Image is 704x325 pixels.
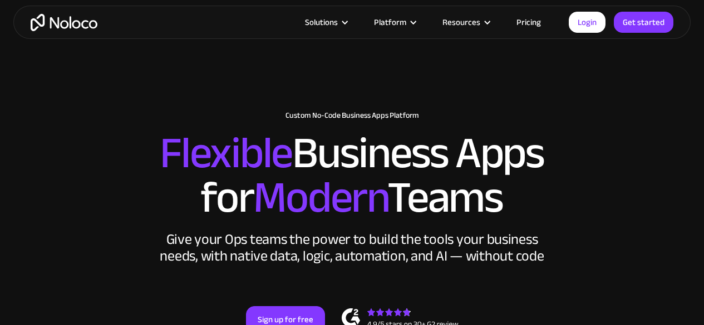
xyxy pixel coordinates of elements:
div: Solutions [291,15,360,29]
div: Platform [374,15,406,29]
div: Give your Ops teams the power to build the tools your business needs, with native data, logic, au... [157,231,547,264]
div: Resources [442,15,480,29]
a: Pricing [503,15,555,29]
h1: Custom No-Code Business Apps Platform [11,111,693,120]
span: Flexible [160,112,292,194]
a: Get started [614,12,673,33]
a: Login [569,12,605,33]
div: Platform [360,15,429,29]
div: Solutions [305,15,338,29]
div: Resources [429,15,503,29]
a: home [31,14,97,31]
span: Modern [253,156,387,239]
h2: Business Apps for Teams [11,131,693,220]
